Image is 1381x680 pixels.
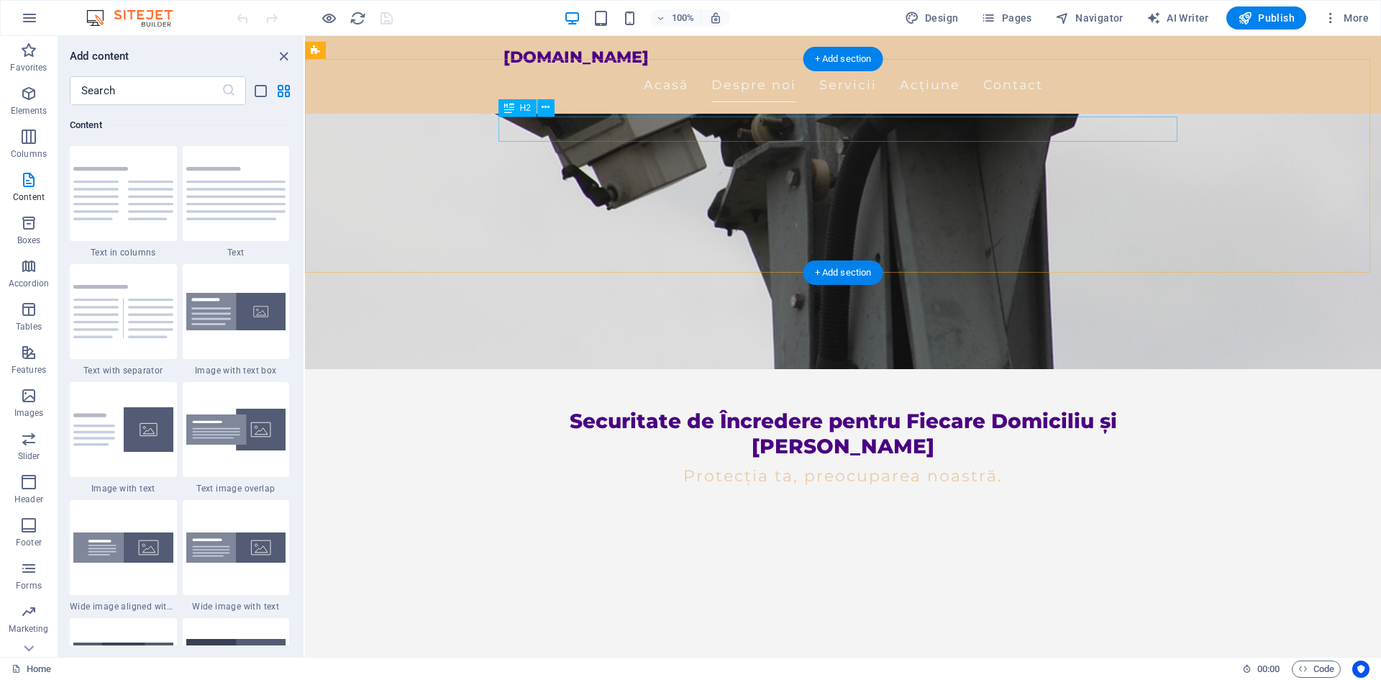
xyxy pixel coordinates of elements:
span: Design [905,11,959,25]
p: Header [14,494,43,505]
h6: Content [70,117,289,134]
span: Wide image aligned with text [70,601,177,612]
span: Code [1298,661,1334,678]
div: Text image overlap [183,382,290,494]
p: Features [12,364,46,376]
div: Image with text box [183,264,290,376]
span: Navigator [1055,11,1124,25]
button: More [1318,6,1375,30]
button: Publish [1226,6,1306,30]
div: + Add section [803,260,883,285]
span: Publish [1238,11,1295,25]
span: More [1323,11,1369,25]
span: Image with text [70,483,177,494]
img: text-in-columns.svg [73,167,173,220]
i: Reload page [350,10,366,27]
img: image-with-text-box.svg [186,293,286,331]
div: Text with separator [70,264,177,376]
button: Design [899,6,965,30]
p: Slider [18,450,40,462]
p: Content [13,191,45,203]
p: Forms [16,580,42,591]
h6: 100% [672,9,695,27]
span: Text [183,247,290,258]
input: Search [70,76,222,105]
button: Pages [975,6,1037,30]
img: text-with-separator.svg [73,285,173,338]
i: On resize automatically adjust zoom level to fit chosen device. [709,12,722,24]
img: text-image-overlap.svg [186,409,286,451]
p: Tables [16,321,42,332]
div: + Add section [803,47,883,71]
span: Text with separator [70,365,177,376]
div: Image with text [70,382,177,494]
p: Marketing [9,623,48,635]
button: grid-view [275,82,292,99]
span: 00 00 [1257,661,1280,678]
button: Code [1292,661,1341,678]
button: 100% [650,9,701,27]
button: reload [349,9,366,27]
span: Wide image with text [183,601,290,612]
p: Elements [11,105,47,117]
img: text-with-image-v4.svg [73,407,173,452]
button: Click here to leave preview mode and continue editing [320,9,337,27]
div: Wide image with text [183,500,290,612]
p: Favorites [10,62,47,73]
span: Image with text box [183,365,290,376]
button: list-view [252,82,269,99]
div: Text in columns [70,146,177,258]
p: Images [14,407,44,419]
p: Footer [16,537,42,548]
button: AI Writer [1141,6,1215,30]
h6: Session time [1242,661,1280,678]
span: Text in columns [70,247,177,258]
a: Click to cancel selection. Double-click to open Pages [12,661,51,678]
div: Text [183,146,290,258]
span: Pages [981,11,1031,25]
button: Usercentrics [1352,661,1369,678]
img: Editor Logo [83,9,191,27]
span: H2 [520,104,531,112]
span: : [1267,663,1270,674]
img: wide-image-with-text-aligned.svg [73,532,173,563]
p: Columns [11,148,47,160]
p: Accordion [9,278,49,289]
p: Boxes [17,235,41,246]
img: wide-image-with-text.svg [186,532,286,563]
img: text.svg [186,167,286,220]
button: Navigator [1049,6,1129,30]
button: close panel [275,47,292,65]
div: Wide image aligned with text [70,500,177,612]
h6: Add content [70,47,129,65]
div: Design (Ctrl+Alt+Y) [899,6,965,30]
span: Text image overlap [183,483,290,494]
span: AI Writer [1147,11,1209,25]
